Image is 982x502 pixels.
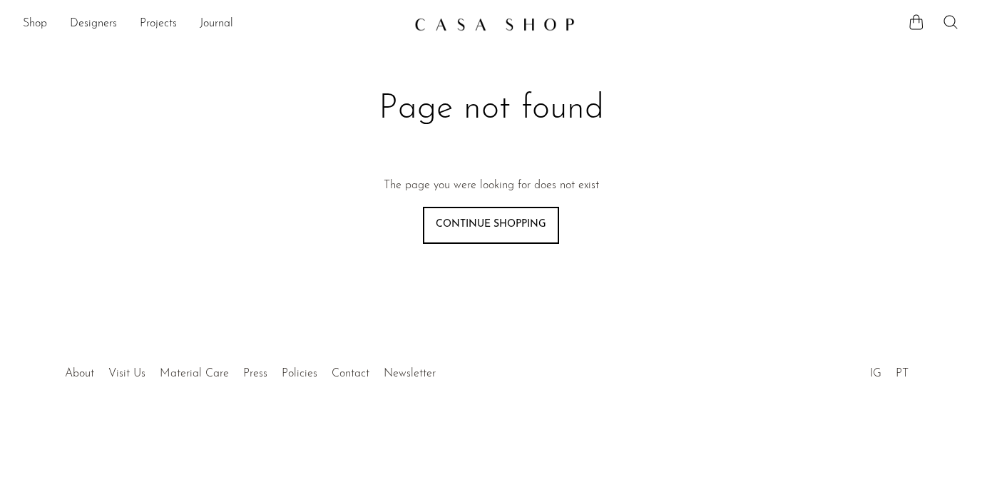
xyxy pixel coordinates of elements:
[58,357,443,384] ul: Quick links
[160,368,229,379] a: Material Care
[70,15,117,34] a: Designers
[243,368,267,379] a: Press
[384,177,599,195] p: The page you were looking for does not exist
[23,12,403,36] ul: NEW HEADER MENU
[423,207,559,244] a: Continue shopping
[870,368,881,379] a: IG
[896,368,909,379] a: PT
[332,368,369,379] a: Contact
[863,357,916,384] ul: Social Medias
[282,368,317,379] a: Policies
[65,368,94,379] a: About
[200,15,233,34] a: Journal
[265,87,718,131] h1: Page not found
[108,368,145,379] a: Visit Us
[140,15,177,34] a: Projects
[23,12,403,36] nav: Desktop navigation
[23,15,47,34] a: Shop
